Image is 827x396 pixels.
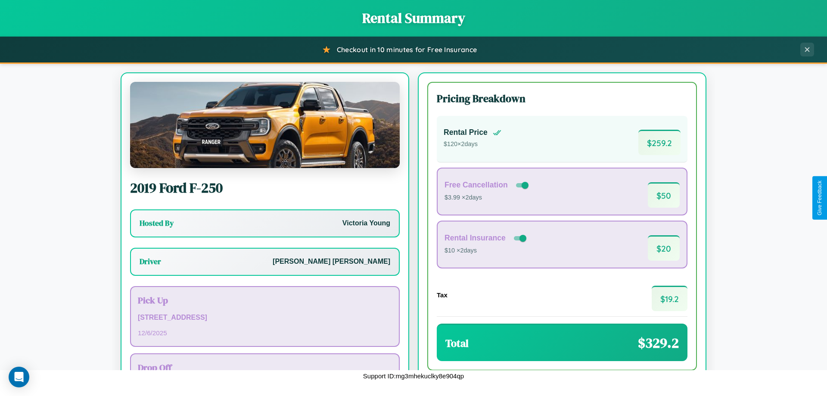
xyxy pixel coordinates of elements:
div: Give Feedback [817,181,823,215]
h3: Hosted By [140,218,174,228]
h1: Rental Summary [9,9,818,28]
h3: Pricing Breakdown [437,91,687,106]
p: $10 × 2 days [445,245,528,256]
h3: Drop Off [138,361,392,374]
span: $ 329.2 [638,334,679,352]
div: Open Intercom Messenger [9,367,29,387]
p: 12 / 6 / 2025 [138,327,392,339]
h3: Total [445,336,469,350]
span: $ 20 [648,235,680,261]
h4: Rental Insurance [445,234,506,243]
span: $ 19.2 [652,286,687,311]
img: Ford F-250 [130,82,400,168]
h3: Driver [140,256,161,267]
span: Checkout in 10 minutes for Free Insurance [337,45,477,54]
p: $3.99 × 2 days [445,192,530,203]
h2: 2019 Ford F-250 [130,178,400,197]
span: $ 259.2 [638,130,681,155]
p: [PERSON_NAME] [PERSON_NAME] [273,256,390,268]
h4: Free Cancellation [445,181,508,190]
p: Victoria Young [342,217,390,230]
p: Support ID: mg3mhekuclky8e904qp [363,370,464,382]
p: [STREET_ADDRESS] [138,312,392,324]
h4: Tax [437,291,448,299]
h3: Pick Up [138,294,392,306]
p: $ 120 × 2 days [444,139,501,150]
h4: Rental Price [444,128,488,137]
span: $ 50 [648,182,680,208]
